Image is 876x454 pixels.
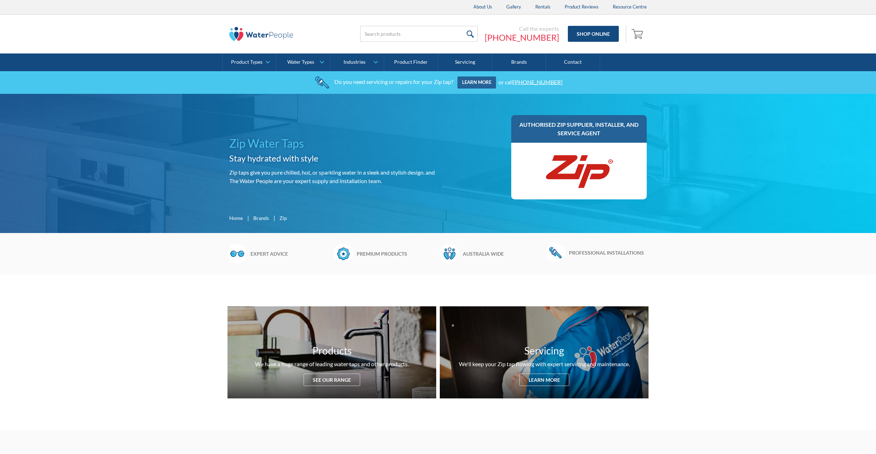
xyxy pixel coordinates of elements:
a: ProductsWe have a huge range of leading water taps and other products.See our range [227,306,436,398]
a: Product Finder [384,53,438,71]
h3: Authorised Zip supplier, installer, and service agent [518,120,640,137]
img: Glasses [227,244,247,263]
div: We have a huge range of leading water taps and other products. [255,360,409,368]
div: Do you need servicing or repairs for your Zip tap? [334,78,453,85]
a: ServicingWe'll keep your Zip tap flowing with expert servicing and maintenance.Learn more [440,306,649,398]
a: Shop Online [568,26,619,42]
img: Badge [334,244,353,263]
a: Brands [492,53,546,71]
div: | [246,214,250,222]
a: [PHONE_NUMBER] [513,78,563,85]
div: Zip [279,214,287,222]
a: [PHONE_NUMBER] [485,32,559,43]
div: or call [498,78,563,85]
div: Water Types [287,59,314,65]
img: The Water People [229,27,293,41]
div: See our range [304,374,360,386]
h6: Australia wide [463,250,542,257]
p: Zip taps give you pure chilled, hot, or sparkling water in a sleek and stylish design. and The Wa... [229,168,435,185]
h3: Servicing [524,343,564,358]
img: Zip [544,150,615,192]
div: Learn more [519,374,569,386]
a: Industries [330,53,384,71]
a: Open empty cart [630,25,647,42]
h3: Products [312,343,352,358]
div: Industries [344,59,365,65]
a: Learn more [457,76,496,89]
h6: Professional installations [569,249,649,256]
a: Servicing [438,53,492,71]
a: Product Types [223,53,276,71]
img: Waterpeople Symbol [440,244,459,263]
h6: Expert advice [250,250,330,257]
div: Call the experts [485,25,559,32]
div: | [272,214,276,222]
a: Brands [253,214,269,222]
a: Water Types [276,53,330,71]
h2: Stay hydrated with style [229,152,435,165]
div: We'll keep your Zip tap flowing with expert servicing and maintenance. [459,360,630,368]
h1: Zip Water Taps [229,135,435,152]
h6: Premium products [357,250,436,257]
div: Product Types [231,59,263,65]
img: shopping cart [632,28,645,39]
input: Search products [360,26,478,42]
a: Contact [546,53,600,71]
a: Home [229,214,243,222]
img: Wrench [546,244,565,261]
